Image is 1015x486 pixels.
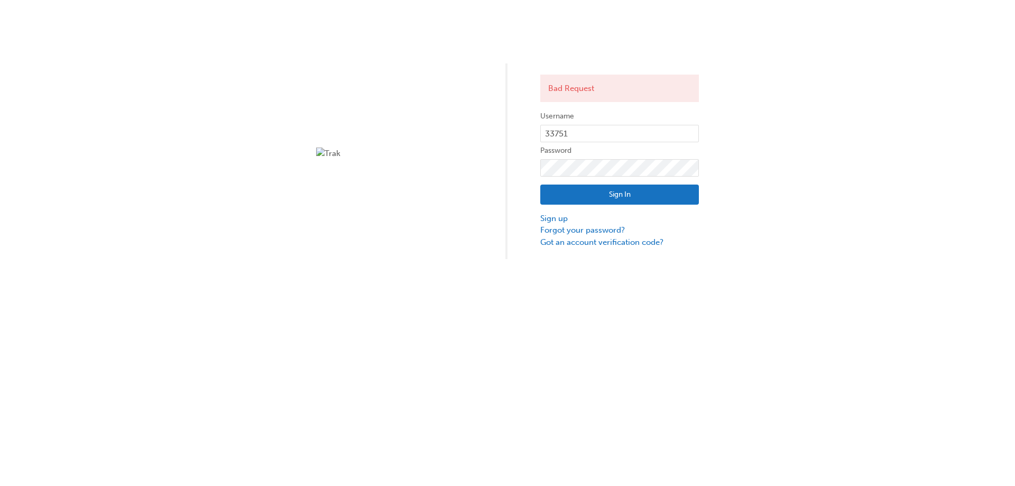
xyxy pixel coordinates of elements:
label: Password [540,144,699,157]
a: Sign up [540,213,699,225]
a: Forgot your password? [540,224,699,236]
input: Username [540,125,699,143]
a: Got an account verification code? [540,236,699,249]
img: Trak [316,148,475,160]
label: Username [540,110,699,123]
button: Sign In [540,185,699,205]
div: Bad Request [540,75,699,103]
